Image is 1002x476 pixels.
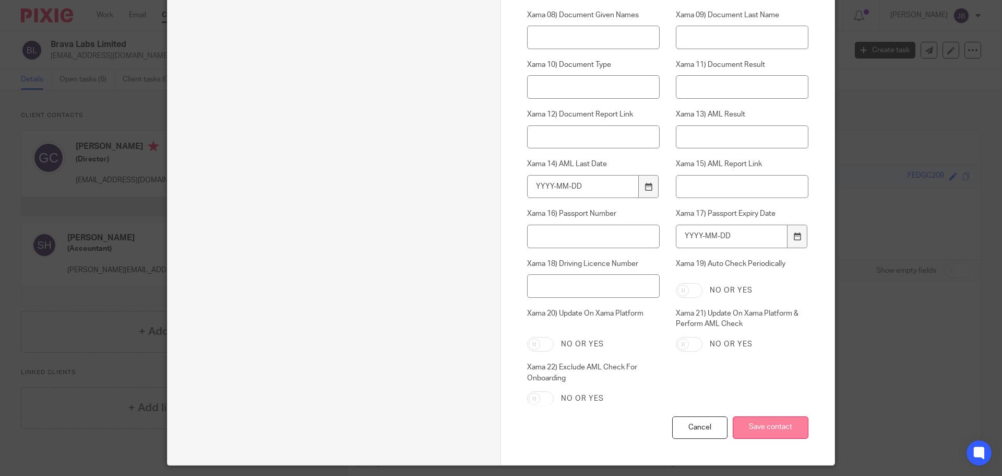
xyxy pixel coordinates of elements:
[676,208,808,219] label: Xama 17) Passport Expiry Date
[527,308,660,330] label: Xama 20) Update On Xama Platform
[527,159,660,169] label: Xama 14) AML Last Date
[676,259,808,275] label: Xama 19) Auto Check Periodically
[527,208,660,219] label: Xama 16) Passport Number
[733,416,808,439] input: Save contact
[527,109,660,120] label: Xama 12) Document Report Link
[676,225,788,248] input: YYYY-MM-DD
[561,393,604,404] label: No or yes
[676,159,808,169] label: Xama 15) AML Report Link
[710,339,753,350] label: No or yes
[676,308,808,330] label: Xama 21) Update On Xama Platform & Perform AML Check
[527,175,639,199] input: YYYY-MM-DD
[710,285,753,296] label: No or yes
[527,10,660,20] label: Xama 08) Document Given Names
[527,60,660,70] label: Xama 10) Document Type
[676,60,808,70] label: Xama 11) Document Result
[527,259,660,269] label: Xama 18) Driving Licence Number
[676,109,808,120] label: Xama 13) AML Result
[527,362,660,384] label: Xama 22) Exclude AML Check For Onboarding
[561,339,604,350] label: No or yes
[672,416,727,439] div: Cancel
[676,10,808,20] label: Xama 09) Document Last Name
